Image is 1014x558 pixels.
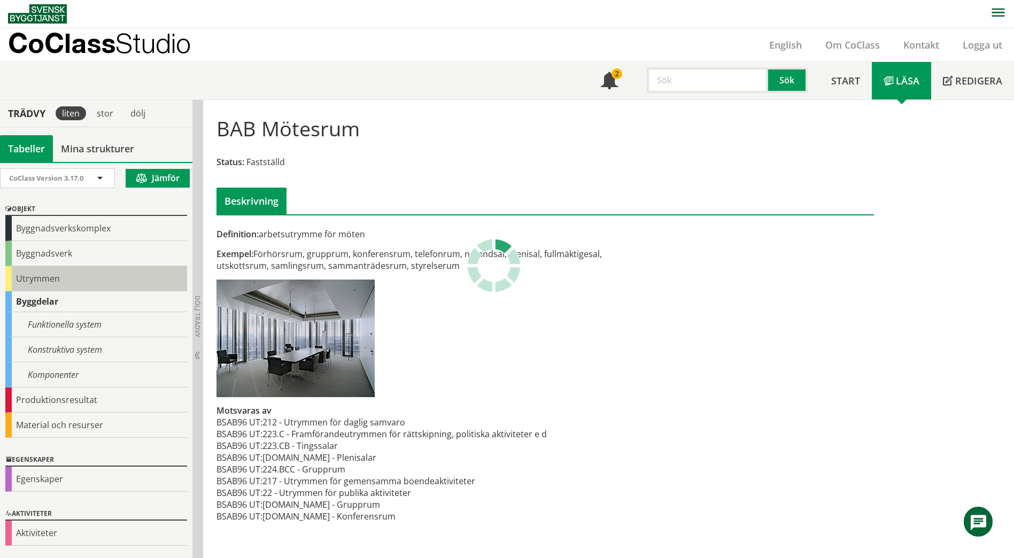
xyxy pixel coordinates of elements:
[216,510,262,522] td: BSAB96 UT:
[955,74,1002,87] span: Redigera
[601,73,618,90] span: Notifikationer
[216,117,360,140] h1: BAB Mötesrum
[5,291,187,312] div: Byggdelar
[193,296,202,337] span: Dölj trädvy
[5,521,187,546] div: Aktiviteter
[262,475,547,487] td: 217 - Utrymmen för gemensamma boendeaktiviteter
[831,74,860,87] span: Start
[5,387,187,413] div: Produktionsresultat
[5,362,187,387] div: Komponenter
[216,280,375,397] img: bab-motesrum.jpg
[216,487,262,499] td: BSAB96 UT:
[216,228,259,240] span: Definition:
[216,156,244,168] span: Status:
[8,4,67,24] img: Svensk Byggtjänst
[262,487,547,499] td: 22 - Utrymmen för publika aktiviteter
[5,216,187,241] div: Byggnadsverkskomplex
[872,62,931,99] a: Läsa
[216,452,262,463] td: BSAB96 UT:
[124,106,152,120] div: dölj
[216,405,272,416] span: Motsvaras av
[246,156,285,168] span: Fastställd
[262,510,547,522] td: [DOMAIN_NAME] - Konferensrum
[896,74,919,87] span: Läsa
[5,413,187,438] div: Material och resurser
[647,67,768,93] input: Sök
[5,337,187,362] div: Konstruktiva system
[216,248,649,272] div: Förhörsrum, grupprum, konferensrum, telefonrum, nämndsal, plenisal, fullmäktigesal, utskottsrum, ...
[216,463,262,475] td: BSAB96 UT:
[90,106,120,120] div: stor
[115,27,191,59] span: Studio
[5,241,187,266] div: Byggnadsverk
[768,67,808,93] button: Sök
[5,508,187,521] div: Aktiviteter
[53,135,142,162] a: Mina strukturer
[216,499,262,510] td: BSAB96 UT:
[892,38,951,51] a: Kontakt
[216,475,262,487] td: BSAB96 UT:
[216,188,287,214] div: Beskrivning
[2,107,51,119] div: Trädvy
[5,467,187,492] div: Egenskaper
[931,62,1014,99] a: Redigera
[612,68,622,79] div: 2
[8,28,214,61] a: CoClassStudio
[56,106,86,120] div: liten
[8,37,191,49] p: CoClass
[5,266,187,291] div: Utrymmen
[216,416,262,428] td: BSAB96 UT:
[467,239,521,292] img: Laddar
[126,169,190,188] button: Jämför
[819,62,872,99] a: Start
[951,38,1014,51] a: Logga ut
[216,440,262,452] td: BSAB96 UT:
[262,499,547,510] td: [DOMAIN_NAME] - Grupprum
[262,452,547,463] td: [DOMAIN_NAME] - Plenisalar
[216,428,262,440] td: BSAB96 UT:
[9,173,83,183] span: CoClass Version 3.17.0
[814,38,892,51] a: Om CoClass
[5,454,187,467] div: Egenskaper
[262,440,547,452] td: 223.CB - Tingssalar
[5,312,187,337] div: Funktionella system
[757,38,814,51] a: English
[262,428,547,440] td: 223.C - Framförandeutrymmen för rättskipning, politiska aktiviteter e d
[5,203,187,216] div: Objekt
[262,463,547,475] td: 224.BCC - Grupprum
[216,248,253,260] span: Exempel:
[216,228,649,240] div: arbetsutrymme för möten
[262,416,547,428] td: 212 - Utrymmen för daglig samvaro
[589,62,630,99] a: 2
